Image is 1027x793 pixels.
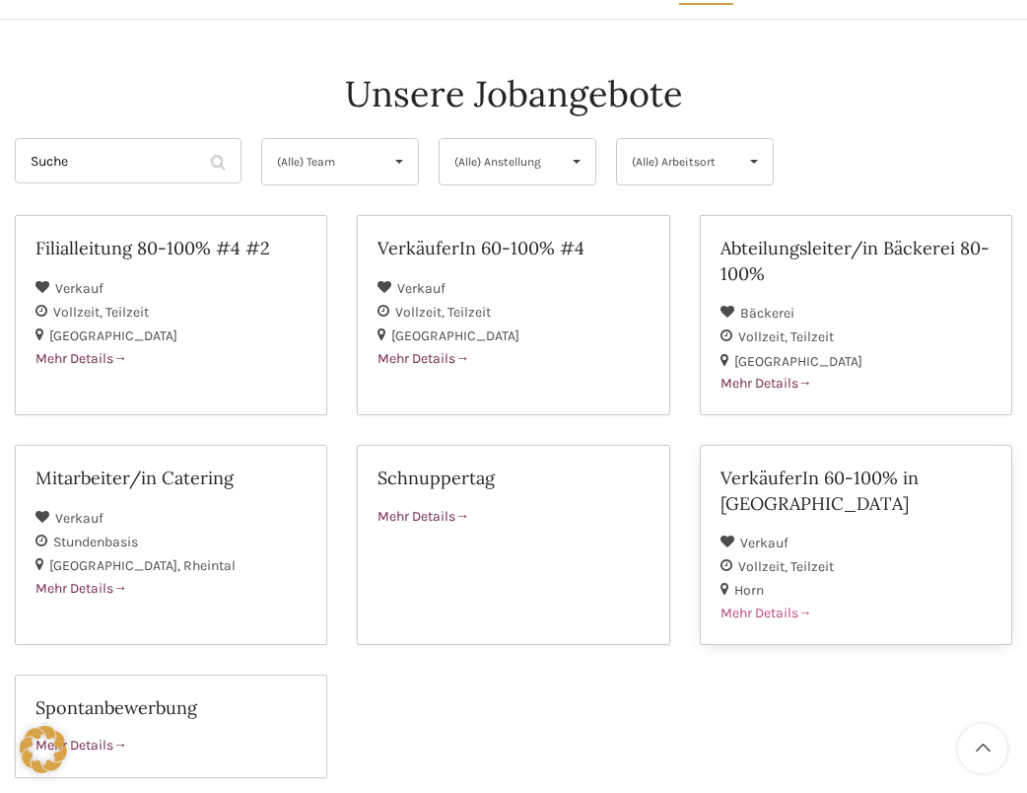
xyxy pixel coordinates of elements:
a: VerkäuferIn 60-100% #4 Verkauf Vollzeit Teilzeit [GEOGRAPHIC_DATA] Mehr Details [357,215,669,415]
span: ▾ [558,139,595,184]
h2: Schnuppertag [377,466,649,490]
a: Abteilungsleiter/in Bäckerei 80-100% Bäckerei Vollzeit Teilzeit [GEOGRAPHIC_DATA] Mehr Details [700,215,1012,415]
h2: Spontanbewerbung [35,695,307,720]
span: Teilzeit [790,328,834,345]
span: Horn [734,582,764,599]
span: (Alle) Team [277,139,371,184]
span: Mehr Details [35,580,127,597]
h2: Mitarbeiter/in Catering [35,466,307,490]
span: Mehr Details [720,375,812,392]
span: Verkauf [740,535,788,551]
span: Mehr Details [377,508,469,525]
span: Teilzeit [790,558,834,575]
span: Vollzeit [395,304,447,321]
span: Vollzeit [738,328,790,345]
span: [GEOGRAPHIC_DATA] [49,327,177,344]
a: Spontanbewerbung Mehr Details [15,675,327,778]
a: Filialleitung 80-100% #4 #2 Verkauf Vollzeit Teilzeit [GEOGRAPHIC_DATA] Mehr Details [15,215,327,415]
span: ▾ [735,139,773,184]
h2: VerkäuferIn 60-100% in [GEOGRAPHIC_DATA] [720,466,992,515]
span: Mehr Details [35,350,127,367]
span: Verkauf [55,510,103,527]
span: Teilzeit [447,304,491,321]
span: Bäckerei [740,305,794,322]
span: [GEOGRAPHIC_DATA] [391,327,519,344]
span: Mehr Details [720,605,812,621]
span: Verkauf [397,280,445,297]
h4: Unsere Jobangebote [345,69,683,118]
span: Vollzeit [738,558,790,575]
a: Mitarbeiter/in Catering Verkauf Stundenbasis [GEOGRAPHIC_DATA] Rheintal Mehr Details [15,445,327,645]
h2: Abteilungsleiter/in Bäckerei 80-100% [720,236,992,285]
span: Verkauf [55,280,103,297]
h2: Filialleitung 80-100% #4 #2 [35,236,307,260]
span: Rheintal [183,557,236,574]
h2: VerkäuferIn 60-100% #4 [377,236,649,260]
span: Vollzeit [53,304,105,321]
span: (Alle) Anstellung [454,139,548,184]
input: Suche [15,138,241,183]
span: [GEOGRAPHIC_DATA] [734,353,862,370]
span: Teilzeit [105,304,149,321]
a: Scroll to top button [958,724,1007,773]
span: Stundenbasis [53,534,138,550]
span: (Alle) Arbeitsort [632,139,725,184]
span: ▾ [380,139,418,184]
span: Mehr Details [377,350,469,367]
span: [GEOGRAPHIC_DATA] [49,557,183,574]
a: Schnuppertag Mehr Details [357,445,669,645]
a: VerkäuferIn 60-100% in [GEOGRAPHIC_DATA] Verkauf Vollzeit Teilzeit Horn Mehr Details [700,445,1012,645]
